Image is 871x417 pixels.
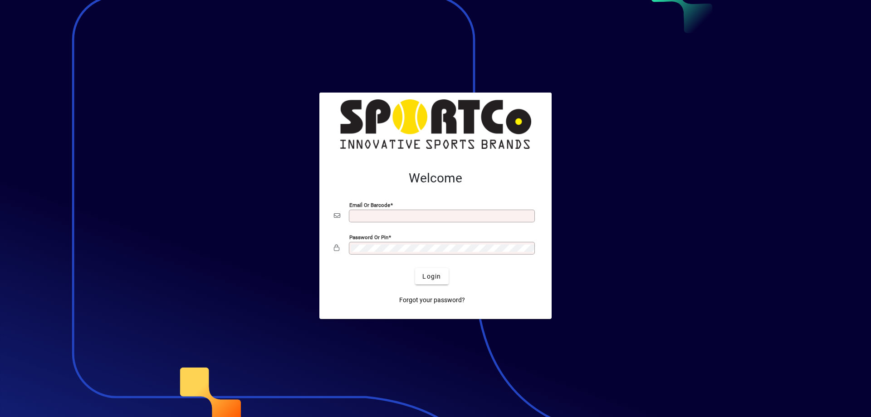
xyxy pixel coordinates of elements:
[349,202,390,208] mat-label: Email or Barcode
[399,295,465,305] span: Forgot your password?
[349,234,388,240] mat-label: Password or Pin
[415,268,448,285] button: Login
[396,292,469,308] a: Forgot your password?
[422,272,441,281] span: Login
[334,171,537,186] h2: Welcome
